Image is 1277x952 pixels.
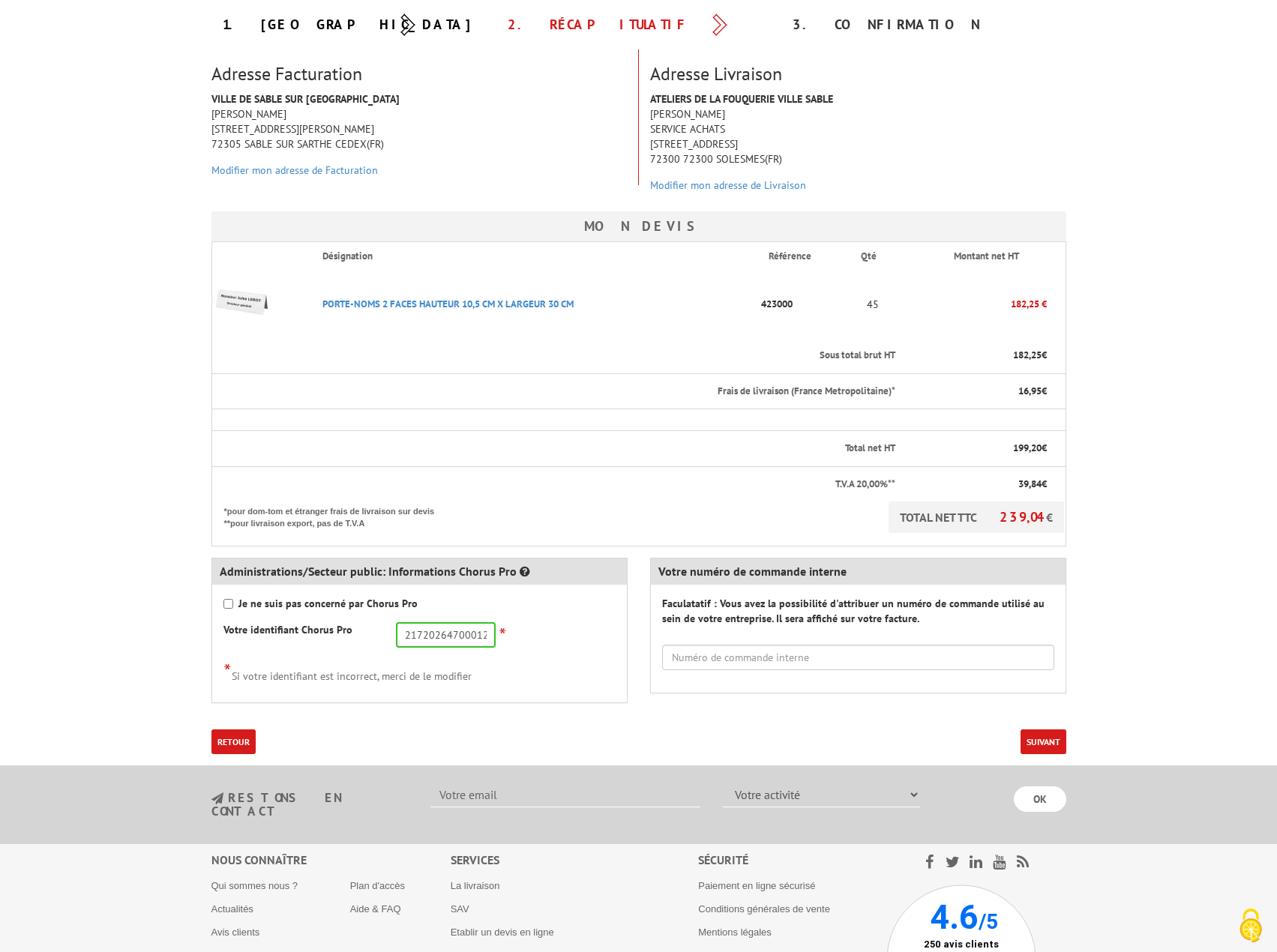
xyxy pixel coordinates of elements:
[909,349,1046,363] p: €
[757,291,849,317] p: 423000
[781,11,1066,38] div: 3. Confirmation
[211,792,409,818] h3: restons en contact
[650,178,806,192] a: Modifier mon adresse de Livraison
[223,599,233,609] input: Je ne suis pas concerné par Chorus Pro
[662,645,1054,670] input: Numéro de commande interne
[310,242,756,271] th: Désignation
[897,291,1046,317] p: 182,25 €
[698,880,815,891] a: Paiement en ligne sécurisé
[1021,729,1066,754] button: Suivant
[650,64,1066,84] h3: Adresse Livraison
[451,903,469,915] a: SAV
[849,271,897,338] td: 45
[1232,907,1270,945] img: Cookies (fenêtre modale)
[496,11,781,38] div: 2. Récapitulatif
[350,903,401,915] a: Aide & FAQ
[211,729,256,754] a: Retour
[211,852,451,869] div: Nous connaître
[1014,786,1066,812] input: OK
[211,431,897,467] th: Total net HT
[211,880,298,891] a: Qui sommes nous ?
[849,242,897,271] th: Qté
[650,92,833,106] strong: ATELIERS DE LA FOUQUERIE VILLE SABLE
[1225,901,1277,952] button: Cookies (fenêtre modale)
[350,880,405,891] a: Plan d'accès
[223,622,352,637] label: Votre identifiant Chorus Pro
[1013,349,1042,361] span: 182,25
[451,852,699,869] div: Services
[224,501,449,529] p: *pour dom-tom et étranger frais de livraison sur devis **pour livraison export, pas de T.V.A
[451,927,554,938] a: Etablir un devis en ligne
[757,242,849,271] th: Référence
[909,477,1046,492] p: €
[1013,442,1042,454] span: 199,20
[223,16,474,33] a: 1. [GEOGRAPHIC_DATA]
[909,250,1063,264] p: Montant net HT
[430,782,700,807] input: Votre email
[211,64,627,84] h3: Adresse Facturation
[909,385,1046,399] p: €
[211,792,223,805] img: newsletter.jpg
[211,338,897,373] th: Sous total brut HT
[211,92,400,106] strong: VILLE DE SABLE SUR [GEOGRAPHIC_DATA]
[451,880,500,891] a: La livraison
[223,659,616,684] div: Si votre identifiant est incorrect, merci de le modifier
[698,927,772,938] a: Mentions légales
[909,442,1046,456] p: €
[211,903,253,915] a: Actualités
[662,596,1054,626] label: Faculatatif : Vous avez la possibilité d'attribuer un numéro de commande utilisé au sein de votre...
[1018,477,1042,490] span: 39,84
[200,91,638,185] div: [PERSON_NAME] [STREET_ADDRESS][PERSON_NAME] 72305 SABLE SUR SARTHE CEDEX(FR)
[211,211,1066,241] h3: Mon devis
[651,558,1066,585] div: Votre numéro de commande interne
[698,903,830,915] a: Conditions générales de vente
[212,274,272,334] img: PORTE-NOMS 2 FACES HAUTEUR 10,5 CM X LARGEUR 30 CM
[212,558,627,585] div: Administrations/Secteur public: Informations Chorus Pro
[698,852,886,869] div: Sécurité
[224,477,896,492] p: T.V.A 20,00%**
[238,597,418,610] strong: Je ne suis pas concerné par Chorus Pro
[639,91,1078,200] div: [PERSON_NAME] SERVICE ACHATS [STREET_ADDRESS] 72300 72300 SOLESMES(FR)
[1018,385,1042,397] span: 16,95
[1000,508,1046,525] span: 239,04
[889,501,1064,533] p: TOTAL NET TTC €
[211,163,378,177] a: Modifier mon adresse de Facturation
[211,373,897,409] th: Frais de livraison (France Metropolitaine)*
[322,298,574,310] a: PORTE-NOMS 2 FACES HAUTEUR 10,5 CM X LARGEUR 30 CM
[211,927,260,938] a: Avis clients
